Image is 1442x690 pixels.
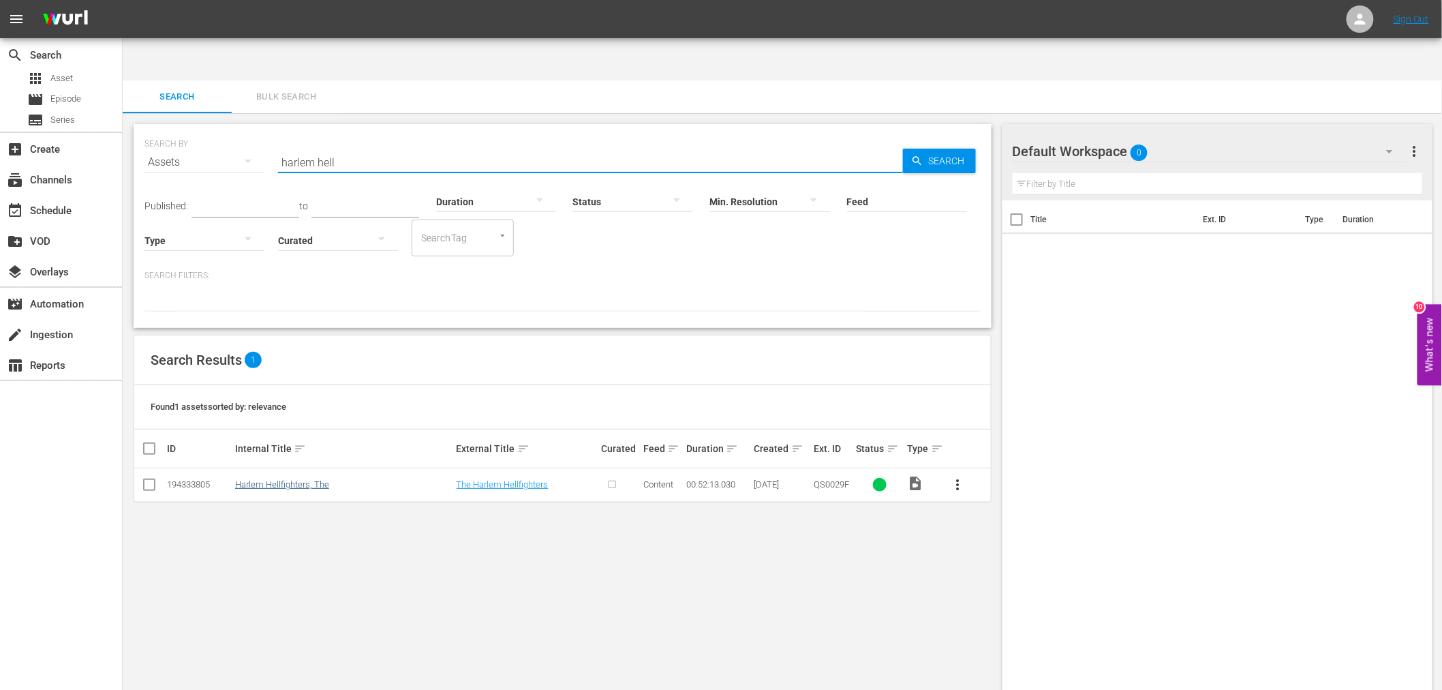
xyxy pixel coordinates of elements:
[240,89,333,105] span: Bulk Search
[144,143,264,181] div: Assets
[235,440,452,457] div: Internal Title
[686,440,750,457] div: Duration
[1417,305,1442,386] button: Open Feedback Widget
[1334,200,1416,239] th: Duration
[7,202,23,219] span: Schedule
[7,296,23,312] span: Automation
[601,443,639,454] div: Curated
[1297,200,1334,239] th: Type
[903,149,976,173] button: Search
[754,479,810,490] div: [DATE]
[457,440,597,457] div: External Title
[726,442,738,455] span: sort
[50,72,73,85] span: Asset
[1406,135,1422,168] button: more_vert
[235,479,329,490] a: Harlem Hellfighters, The
[8,11,25,27] span: menu
[496,229,509,242] button: Open
[643,479,673,490] span: Content
[50,92,81,106] span: Episode
[27,91,44,108] span: Episode
[931,442,943,455] span: sort
[33,3,98,35] img: ans4CAIJ8jUAAAAAAAAAAAAAAAAAAAAAAAAgQb4GAAAAAAAAAAAAAAAAAAAAAAAAJMjXAAAAAAAAAAAAAAAAAAAAAAAAgAT5G...
[7,233,23,250] span: VOD
[7,172,23,188] span: Channels
[167,479,231,490] div: 194333805
[1013,132,1407,170] div: Default Workspace
[517,442,530,455] span: sort
[457,479,549,490] a: The Harlem Hellfighters
[294,442,306,455] span: sort
[1195,200,1297,239] th: Ext. ID
[887,442,899,455] span: sort
[814,479,849,490] span: QS0029F
[950,477,966,493] span: more_vert
[299,200,308,211] span: to
[7,357,23,374] span: Reports
[908,475,924,492] span: Video
[27,112,44,128] span: Series
[7,264,23,280] span: Overlays
[7,141,23,157] span: Create
[50,113,75,127] span: Series
[923,149,976,173] span: Search
[245,352,262,368] span: 1
[27,70,44,87] span: Asset
[1131,138,1148,167] span: 0
[754,440,810,457] div: Created
[942,468,975,501] button: more_vert
[151,402,286,412] span: Found 1 assets sorted by: relevance
[667,442,679,455] span: sort
[686,479,750,490] div: 00:52:13.030
[131,89,224,105] span: Search
[151,352,242,368] span: Search Results
[1414,302,1425,313] div: 10
[1394,14,1429,25] a: Sign Out
[7,47,23,63] span: Search
[144,270,981,282] p: Search Filters:
[908,440,938,457] div: Type
[7,327,23,343] span: Ingestion
[643,440,681,457] div: Feed
[1031,200,1195,239] th: Title
[144,200,188,211] span: Published:
[791,442,803,455] span: sort
[167,443,231,454] div: ID
[1406,143,1422,160] span: more_vert
[857,440,904,457] div: Status
[814,443,852,454] div: Ext. ID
